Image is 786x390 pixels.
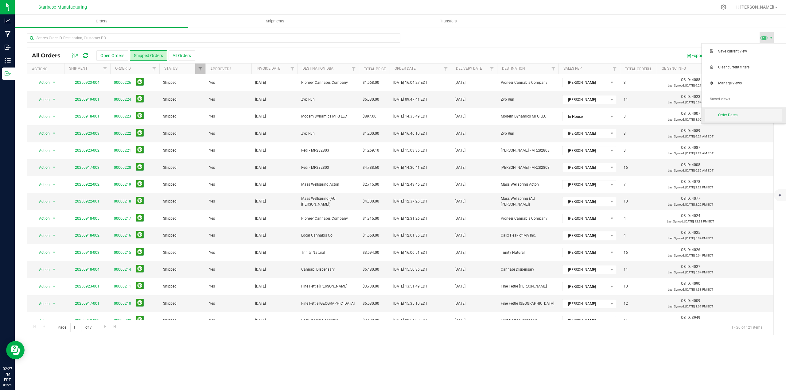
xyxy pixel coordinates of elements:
[668,135,685,138] span: Last Synced:
[301,250,355,256] span: Trinity Natural
[114,80,131,86] a: 00000226
[163,267,202,272] span: Shipped
[33,282,50,291] span: Action
[163,199,202,204] span: Shipped
[75,114,99,118] a: 20250918-001
[702,75,786,91] li: Manage views
[301,284,355,289] span: Fine Fettle [PERSON_NAME]
[685,271,713,274] span: [DATE] 5:04 PM EDT
[668,237,685,240] span: Last Synced:
[393,114,427,119] span: [DATE] 14:35:49 EDT
[70,323,81,332] input: 1
[624,233,626,238] span: 4
[562,248,608,257] span: [PERSON_NAME]
[668,271,685,274] span: Last Synced:
[101,323,110,331] a: Go to the next page
[456,66,482,71] a: Delivery Date
[15,15,188,28] a: Orders
[111,323,119,331] a: Go to the last page
[163,97,202,102] span: Shipped
[114,216,131,222] a: 00000217
[702,91,786,107] li: Saved views
[50,316,58,325] span: select
[681,265,691,269] span: QB ID:
[363,267,379,272] span: $6,480.00
[455,250,465,256] span: [DATE]
[255,148,266,153] span: [DATE]
[393,199,427,204] span: [DATE] 12:37:26 EDT
[562,95,608,104] span: [PERSON_NAME]
[163,216,202,222] span: Shipped
[50,146,58,155] span: select
[69,66,88,71] a: Shipment
[5,31,11,37] inline-svg: Manufacturing
[501,97,555,102] span: Zyp Run
[255,250,266,256] span: [DATE]
[562,78,608,87] span: [PERSON_NAME]
[718,113,782,118] span: Order Dates
[5,44,11,50] inline-svg: Inbound
[455,131,465,137] span: [DATE]
[114,131,131,137] a: 00000222
[501,196,555,207] span: Mass Wellspring (AU [PERSON_NAME])
[562,163,608,172] span: [PERSON_NAME]
[395,66,416,71] a: Order Date
[681,248,691,252] span: QB ID:
[287,64,298,74] a: Filter
[562,180,608,189] span: [PERSON_NAME]
[624,80,626,86] span: 3
[685,254,713,257] span: [DATE] 5:04 PM EDT
[50,95,58,104] span: select
[393,233,427,238] span: [DATE] 12:01:36 EDT
[501,131,555,137] span: Zyp Run
[684,220,714,223] span: [DATE] 12:33 PM EDT
[668,118,685,121] span: Last Synced:
[455,233,465,238] span: [DATE]
[624,267,628,272] span: 11
[668,254,685,257] span: Last Synced:
[209,182,215,187] span: Yes
[455,80,465,86] span: [DATE]
[668,169,685,172] span: Last Synced:
[255,284,266,289] span: [DATE]
[255,216,266,222] span: [DATE]
[50,112,58,121] span: select
[75,318,99,322] a: 20250912-002
[33,248,50,257] span: Action
[33,163,50,172] span: Action
[548,64,558,74] a: Filter
[624,284,628,289] span: 10
[681,230,691,235] span: QB ID:
[149,64,159,74] a: Filter
[96,50,128,61] button: Open Orders
[163,80,202,86] span: Shipped
[255,182,266,187] span: [DATE]
[681,180,691,184] span: QB ID:
[692,196,700,201] span: 4077
[50,163,58,172] span: select
[114,114,131,119] a: 00000223
[163,250,202,256] span: Shipped
[256,66,280,71] a: Invoice Date
[114,97,131,102] a: 00000224
[363,165,379,171] span: $4,788.60
[188,15,362,28] a: Shipments
[33,265,50,274] span: Action
[363,97,379,102] span: $6,030.00
[363,199,379,204] span: $4,300.00
[301,182,355,187] span: Mass Wellspring Acton
[255,114,266,119] span: [DATE]
[114,318,131,323] a: 00000209
[209,165,215,171] span: Yes
[393,216,427,222] span: [DATE] 12:31:26 EDT
[301,196,355,207] span: Mass Wellspring (AU [PERSON_NAME])
[667,220,684,223] span: Last Synced:
[163,148,202,153] span: Shipped
[33,197,50,206] span: Action
[692,248,700,252] span: 4026
[685,169,714,172] span: [DATE] 6:39 AM EDT
[702,107,786,123] li: Order Dates
[163,114,202,119] span: Shipped
[163,165,202,171] span: Shipped
[681,196,691,201] span: QB ID:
